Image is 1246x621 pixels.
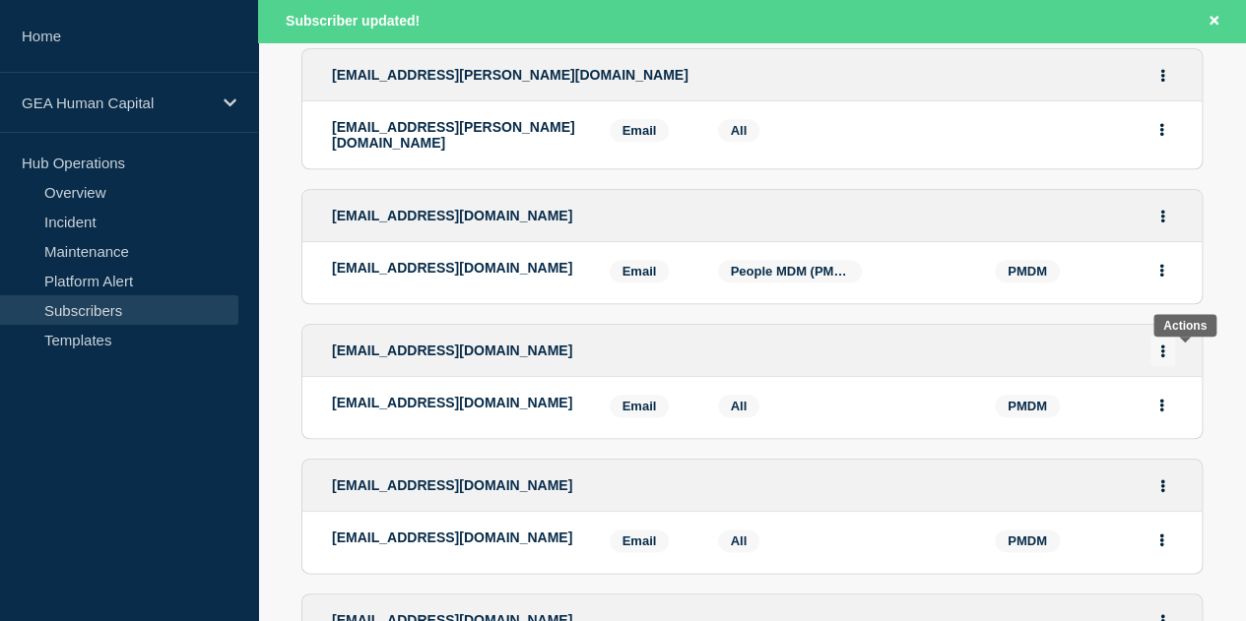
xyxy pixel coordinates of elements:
[995,529,1060,552] span: PMDM
[332,67,689,83] span: [EMAIL_ADDRESS][PERSON_NAME][DOMAIN_NAME]
[286,13,420,29] span: Subscriber updated!
[731,123,748,138] span: All
[332,529,580,545] p: [EMAIL_ADDRESS][DOMAIN_NAME]
[610,395,670,417] span: Email
[1150,470,1175,501] button: Actions
[731,533,748,548] span: All
[1149,390,1174,420] button: Actions
[1163,319,1207,333] div: Actions
[22,94,211,111] p: GEA Human Capital
[731,399,748,413] span: All
[1202,10,1226,32] button: Close banner
[332,260,580,276] p: [EMAIL_ADDRESS][DOMAIN_NAME]
[995,395,1060,417] span: PMDM
[332,208,572,223] span: [EMAIL_ADDRESS][DOMAIN_NAME]
[332,477,572,493] span: [EMAIL_ADDRESS][DOMAIN_NAME]
[610,260,670,282] span: Email
[1149,255,1174,285] button: Actions
[1150,201,1175,231] button: Actions
[610,119,670,142] span: Email
[1149,525,1174,555] button: Actions
[332,395,580,410] p: [EMAIL_ADDRESS][DOMAIN_NAME]
[731,264,858,279] span: People MDM (PMDM)
[995,260,1060,282] span: PMDM
[1150,60,1175,91] button: Actions
[332,342,572,358] span: [EMAIL_ADDRESS][DOMAIN_NAME]
[610,529,670,552] span: Email
[1149,114,1174,145] button: Actions
[1150,336,1175,366] button: Actions
[332,119,580,151] p: [EMAIL_ADDRESS][PERSON_NAME][DOMAIN_NAME]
